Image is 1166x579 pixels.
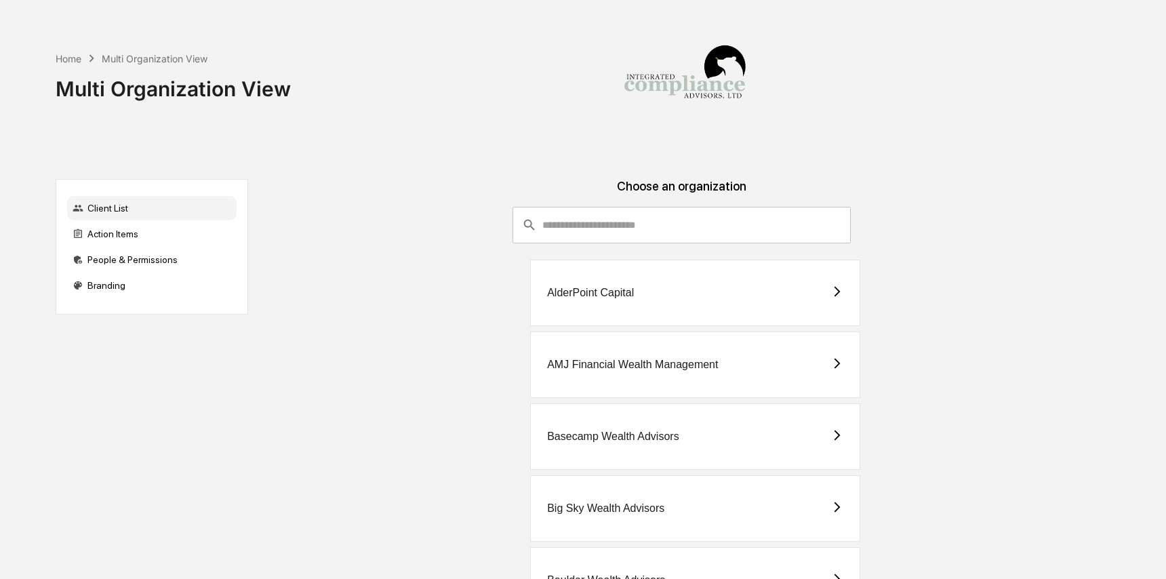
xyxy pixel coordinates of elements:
div: Choose an organization [259,179,1105,207]
div: Action Items [67,222,237,246]
div: Big Sky Wealth Advisors [547,502,664,515]
div: consultant-dashboard__filter-organizations-search-bar [512,207,851,243]
div: Client List [67,196,237,220]
div: Home [56,53,81,64]
img: Integrated Compliance Advisors [617,11,752,146]
div: People & Permissions [67,247,237,272]
div: Multi Organization View [56,66,291,101]
div: Basecamp Wealth Advisors [547,431,679,443]
div: AMJ Financial Wealth Management [547,359,718,371]
div: AlderPoint Capital [547,287,634,299]
div: Multi Organization View [102,53,207,64]
div: Branding [67,273,237,298]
